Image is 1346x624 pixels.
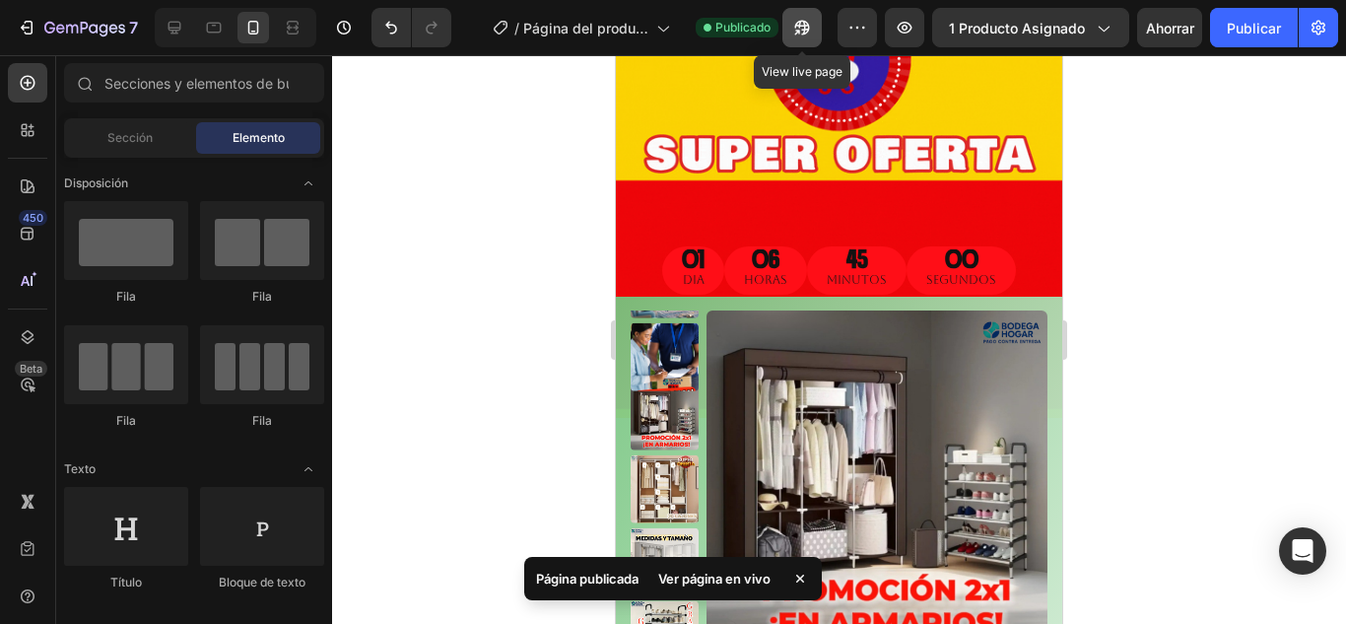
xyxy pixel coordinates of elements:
[932,8,1129,47] button: 1 producto asignado
[64,461,96,476] font: Texto
[116,413,136,428] font: Fila
[536,571,639,587] font: Página publicada
[107,130,153,145] font: Sección
[252,413,272,428] font: Fila
[1279,527,1326,575] div: Abrir Intercom Messenger
[1146,20,1194,36] font: Ahorrar
[293,168,324,199] span: Abrir con palanca
[129,18,138,37] font: 7
[293,453,324,485] span: Abrir con palanca
[514,20,519,36] font: /
[1227,20,1281,36] font: Publicar
[1137,8,1202,47] button: Ahorrar
[371,8,451,47] div: Deshacer/Rehacer
[523,20,648,99] font: Página del producto - [DATE][PERSON_NAME] 20:30:48
[23,211,43,225] font: 450
[1210,8,1298,47] button: Publicar
[715,20,771,35] font: Publicado
[116,289,136,304] font: Fila
[252,289,272,304] font: Fila
[658,571,771,587] font: Ver página en vivo
[20,362,42,376] font: Beta
[219,575,305,589] font: Bloque de texto
[949,20,1085,36] font: 1 producto asignado
[233,130,285,145] font: Elemento
[616,55,1062,624] iframe: Área de diseño
[64,175,128,190] font: Disposición
[64,63,324,103] input: Secciones y elementos de búsqueda
[8,8,147,47] button: 7
[110,575,142,589] font: Título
